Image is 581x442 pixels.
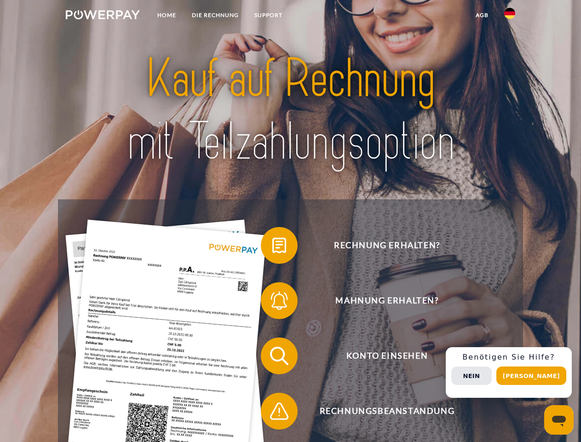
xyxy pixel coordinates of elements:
img: de [504,8,515,19]
button: Rechnung erhalten? [261,227,500,264]
a: Home [150,7,184,23]
img: qb_search.svg [268,344,291,367]
h3: Benötigen Sie Hilfe? [451,353,566,362]
span: Konto einsehen [274,337,500,374]
iframe: Schaltfläche zum Öffnen des Messaging-Fensters [544,405,574,435]
button: Konto einsehen [261,337,500,374]
img: qb_bill.svg [268,234,291,257]
a: DIE RECHNUNG [184,7,247,23]
img: title-powerpay_de.svg [88,44,493,176]
span: Mahnung erhalten? [274,282,500,319]
button: Rechnungsbeanstandung [261,393,500,430]
button: [PERSON_NAME] [496,366,566,385]
img: logo-powerpay-white.svg [66,10,140,19]
a: agb [468,7,496,23]
img: qb_bell.svg [268,289,291,312]
img: qb_warning.svg [268,400,291,423]
div: Schnellhilfe [446,347,572,398]
span: Rechnung erhalten? [274,227,500,264]
button: Nein [451,366,492,385]
button: Mahnung erhalten? [261,282,500,319]
a: SUPPORT [247,7,290,23]
span: Rechnungsbeanstandung [274,393,500,430]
